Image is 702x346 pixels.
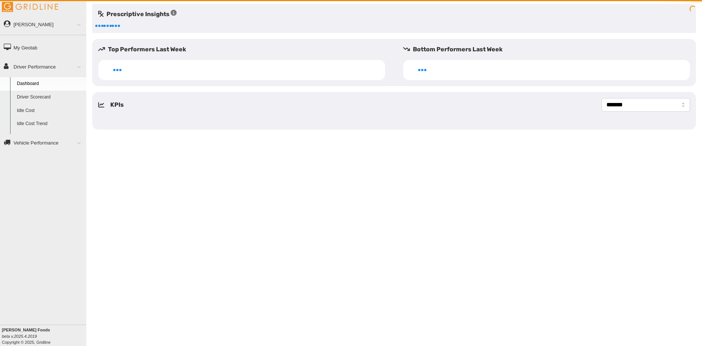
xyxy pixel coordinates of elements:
[403,45,696,54] h5: Bottom Performers Last Week
[2,327,86,345] div: Copyright © 2025, Gridline
[13,104,86,118] a: Idle Cost
[13,131,86,144] a: Idle Duration
[2,328,50,332] b: [PERSON_NAME] Foods
[13,91,86,104] a: Driver Scorecard
[2,2,58,12] img: Gridline
[98,45,391,54] h5: Top Performers Last Week
[110,100,124,109] h5: KPIs
[98,10,177,19] h5: Prescriptive Insights
[2,334,37,339] i: beta v.2025.4.2019
[13,117,86,131] a: Idle Cost Trend
[13,77,86,91] a: Dashboard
